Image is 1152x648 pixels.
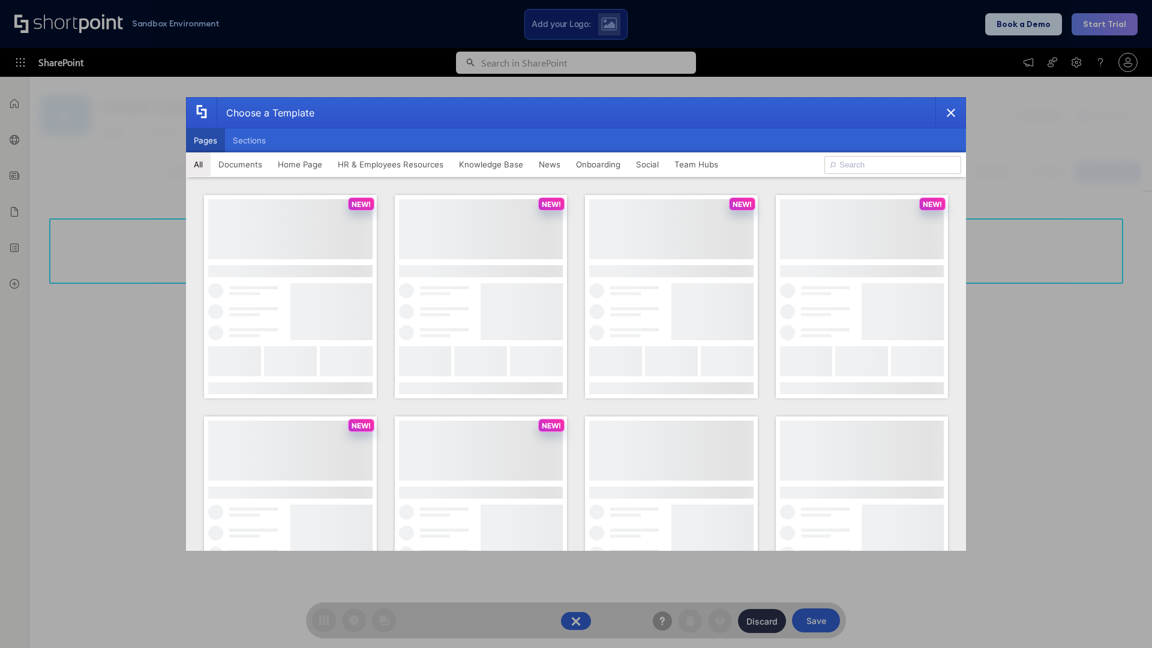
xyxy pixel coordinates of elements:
[217,98,314,128] div: Choose a Template
[667,152,726,176] button: Team Hubs
[451,152,531,176] button: Knowledge Base
[330,152,451,176] button: HR & Employees Resources
[628,152,667,176] button: Social
[352,200,371,209] p: NEW!
[542,421,561,430] p: NEW!
[824,156,961,174] input: Search
[352,421,371,430] p: NEW!
[923,200,942,209] p: NEW!
[270,152,330,176] button: Home Page
[542,200,561,209] p: NEW!
[733,200,752,209] p: NEW!
[531,152,568,176] button: News
[1092,590,1152,648] iframe: Chat Widget
[211,152,270,176] button: Documents
[225,128,274,152] button: Sections
[568,152,628,176] button: Onboarding
[186,128,225,152] button: Pages
[186,97,966,551] div: template selector
[186,152,211,176] button: All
